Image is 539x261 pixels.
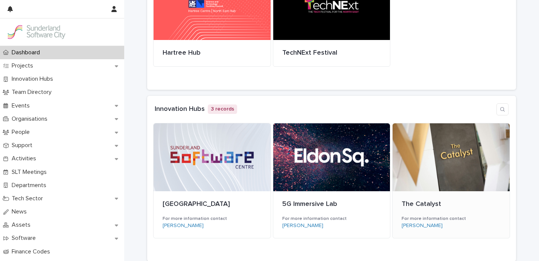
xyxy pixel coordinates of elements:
[9,195,49,202] p: Tech Sector
[9,62,39,69] p: Projects
[208,104,237,114] p: 3 records
[9,155,42,162] p: Activities
[163,216,262,222] h3: For more information contact
[163,49,262,57] p: Hartree Hub
[392,123,510,239] a: The CatalystFor more information contact[PERSON_NAME]
[9,182,52,189] p: Departments
[9,169,53,176] p: SLT Meetings
[9,248,56,255] p: Finance Codes
[9,75,59,83] p: Innovation Hubs
[163,200,262,209] p: [GEOGRAPHIC_DATA]
[402,200,501,209] p: The Catalyst
[9,221,37,229] p: Assets
[282,49,381,57] p: TechNExt Festival
[273,123,391,239] a: 5G Immersive LabFor more information contact[PERSON_NAME]
[9,49,46,56] p: Dashboard
[9,142,38,149] p: Support
[6,25,66,40] img: Kay6KQejSz2FjblR6DWv
[9,115,53,123] p: Organisations
[163,223,204,229] a: [PERSON_NAME]
[9,129,36,136] p: People
[155,106,205,112] a: Innovation Hubs
[153,123,271,239] a: [GEOGRAPHIC_DATA]For more information contact[PERSON_NAME]
[9,102,36,109] p: Events
[9,235,42,242] p: Software
[9,208,33,215] p: News
[282,216,381,222] h3: For more information contact
[402,216,501,222] h3: For more information contact
[282,200,381,209] p: 5G Immersive Lab
[9,89,58,96] p: Team Directory
[402,223,443,229] a: [PERSON_NAME]
[282,223,323,229] a: [PERSON_NAME]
